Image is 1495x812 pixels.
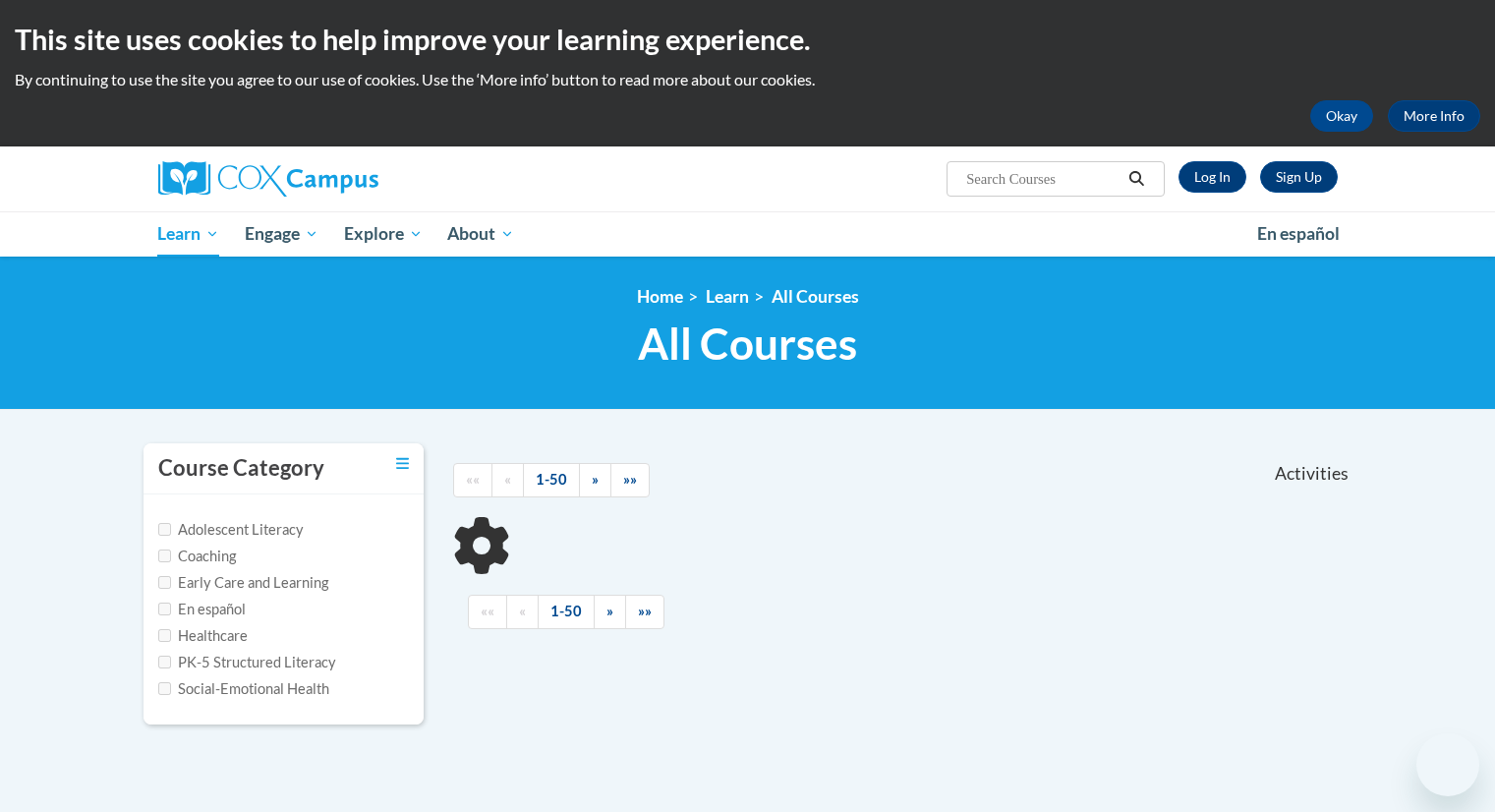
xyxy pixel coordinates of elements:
a: Register [1260,161,1338,193]
a: More Info [1388,100,1480,132]
span: »» [638,603,652,619]
button: Okay [1310,100,1373,132]
button: Search [1121,167,1151,191]
a: Toggle collapse [396,453,409,475]
a: Next [579,463,611,497]
label: En español [158,599,246,620]
label: Healthcare [158,625,248,647]
span: »» [623,471,637,488]
a: Begining [453,463,492,497]
a: End [625,595,664,629]
span: Engage [245,222,318,246]
label: Early Care and Learning [158,572,328,594]
span: All Courses [638,318,857,370]
a: All Courses [772,286,859,307]
input: Checkbox for Options [158,682,171,695]
a: Previous [506,595,539,629]
h2: This site uses cookies to help improve your learning experience. [15,20,1480,59]
div: Main menu [129,211,1367,257]
a: 1-50 [523,463,580,497]
iframe: Button to launch messaging window [1416,733,1479,796]
input: Checkbox for Options [158,656,171,668]
input: Checkbox for Options [158,576,171,589]
a: Engage [232,211,331,257]
a: Learn [706,286,749,307]
input: Checkbox for Options [158,603,171,615]
a: Log In [1179,161,1246,193]
span: Activities [1275,463,1349,485]
a: 1-50 [538,595,595,629]
label: Social-Emotional Health [158,678,329,700]
span: Learn [157,222,219,246]
span: « [519,603,526,619]
a: En español [1244,213,1352,255]
a: Learn [145,211,233,257]
a: About [434,211,527,257]
label: PK-5 Structured Literacy [158,652,336,673]
span: About [447,222,514,246]
a: Begining [468,595,507,629]
a: End [610,463,650,497]
input: Checkbox for Options [158,629,171,642]
img: Cox Campus [158,161,378,197]
label: Coaching [158,546,236,567]
span: Explore [344,222,423,246]
span: En español [1257,223,1340,244]
label: Adolescent Literacy [158,519,304,541]
span: » [592,471,599,488]
span: «« [466,471,480,488]
h3: Course Category [158,453,324,484]
a: Previous [491,463,524,497]
input: Search Courses [964,167,1121,191]
a: Next [594,595,626,629]
input: Checkbox for Options [158,523,171,536]
span: » [606,603,613,619]
p: By continuing to use the site you agree to our use of cookies. Use the ‘More info’ button to read... [15,69,1480,90]
a: Cox Campus [158,161,532,197]
a: Explore [331,211,435,257]
a: Home [637,286,683,307]
span: «« [481,603,494,619]
span: « [504,471,511,488]
input: Checkbox for Options [158,550,171,562]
